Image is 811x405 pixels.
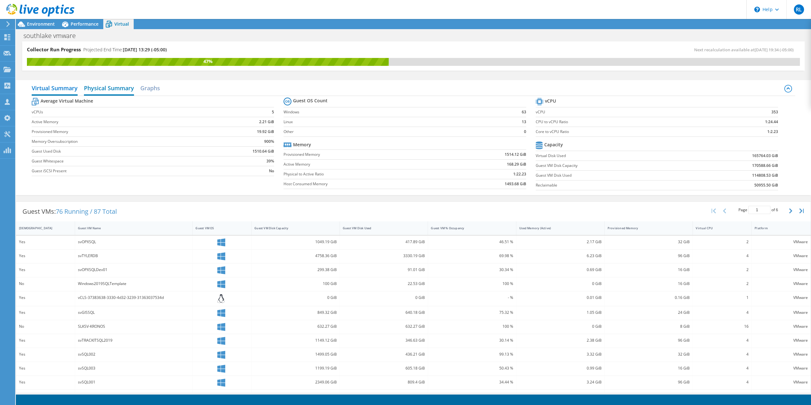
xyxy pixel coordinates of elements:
div: 47% [27,58,389,65]
b: 168.29 GiB [507,161,526,168]
div: 632.27 GiB [254,323,337,330]
div: 100 GiB [254,280,337,287]
div: svSQL003 [78,365,190,372]
div: SLKSV-KRONOS [78,323,190,330]
div: svSQL002 [78,351,190,358]
input: jump to page [748,206,770,214]
div: 1199.19 GiB [254,365,337,372]
div: 24 GiB [608,309,690,316]
div: 16 GiB [608,266,690,273]
div: 2.38 GiB [519,337,602,344]
div: Provisioned Memory [608,226,682,230]
b: 165764.03 GiB [752,153,778,159]
div: 849.32 GiB [254,309,337,316]
span: Performance [71,21,99,27]
b: 170588.66 GiB [752,162,778,169]
b: 50955.50 GiB [754,182,778,188]
div: svTYLERDB [78,252,190,259]
div: 0.99 GiB [519,365,602,372]
b: Guest OS Count [293,98,328,104]
div: svGISSQL [78,309,190,316]
label: Other [284,129,504,135]
b: Capacity [544,142,563,148]
div: [DEMOGRAPHIC_DATA] [19,226,64,230]
div: 2 [696,238,749,245]
b: 1510.64 GiB [252,148,274,155]
div: 0.01 GiB [519,294,602,301]
label: Host Consumed Memory [284,181,450,187]
div: 1049.19 GiB [254,238,337,245]
div: Yes [19,309,72,316]
div: 6.23 GiB [519,252,602,259]
div: 4 [696,309,749,316]
div: Yes [19,365,72,372]
span: RL [794,4,804,15]
div: 16 GiB [608,280,690,287]
div: 2.17 GiB [519,238,602,245]
label: vCPUs [32,109,211,115]
div: svSQL001 [78,379,190,386]
div: 4 [696,351,749,358]
div: svOPXSQLDev01 [78,266,190,273]
label: Virtual Disk Used [536,153,689,159]
div: Guest VM Name [78,226,182,230]
div: VMware [755,309,808,316]
div: - % [431,294,513,301]
svg: \n [754,7,760,12]
div: VMware [755,294,808,301]
div: VMware [755,365,808,372]
label: Physical to Active Ratio [284,171,450,177]
b: 353 [771,109,778,115]
label: Linux [284,119,504,125]
div: 0 GiB [519,323,602,330]
div: Guest VM % Occupancy [431,226,506,230]
div: 3330.19 GiB [343,252,425,259]
div: 4 [696,379,749,386]
div: 50.43 % [431,365,513,372]
div: VMware [755,252,808,259]
div: 22.53 GiB [343,280,425,287]
div: 0 GiB [519,280,602,287]
b: 19.92 GiB [257,129,274,135]
span: [DATE] 13:29 (-05:00) [123,47,167,53]
div: Yes [19,266,72,273]
label: Guest iSCSI Present [32,168,211,174]
div: 75.32 % [431,309,513,316]
label: Active Memory [32,119,211,125]
div: No [19,280,72,287]
div: 99.13 % [431,351,513,358]
span: Environment [27,21,55,27]
div: svTRACKITSQL2019 [78,337,190,344]
div: 8 GiB [608,323,690,330]
label: Memory Oversubscription [32,138,211,145]
h2: Graphs [140,82,160,94]
b: 2.21 GiB [259,119,274,125]
label: Reclaimable [536,182,689,188]
div: Yes [19,337,72,344]
label: Guest VM Disk Used [536,172,689,179]
label: vCPU [536,109,714,115]
div: 30.34 % [431,266,513,273]
b: 1:24.44 [765,119,778,125]
div: Used Memory (Active) [519,226,594,230]
span: 76 Running / 87 Total [56,207,117,216]
div: VMware [755,266,808,273]
h4: Projected End Time: [83,46,167,53]
label: Core to vCPU Ratio [536,129,714,135]
div: VMware [755,351,808,358]
label: CPU to vCPU Ratio [536,119,714,125]
b: Memory [293,142,311,148]
span: Page of [738,206,778,214]
div: 32 GiB [608,238,690,245]
div: 3.32 GiB [519,351,602,358]
div: 16 [696,323,749,330]
div: 30.14 % [431,337,513,344]
b: 63 [522,109,526,115]
div: 96 GiB [608,379,690,386]
div: VMware [755,337,808,344]
div: 3.24 GiB [519,379,602,386]
label: Provisioned Memory [32,129,211,135]
span: 6 [776,207,778,212]
div: 100 % [431,323,513,330]
b: 5 [272,109,274,115]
